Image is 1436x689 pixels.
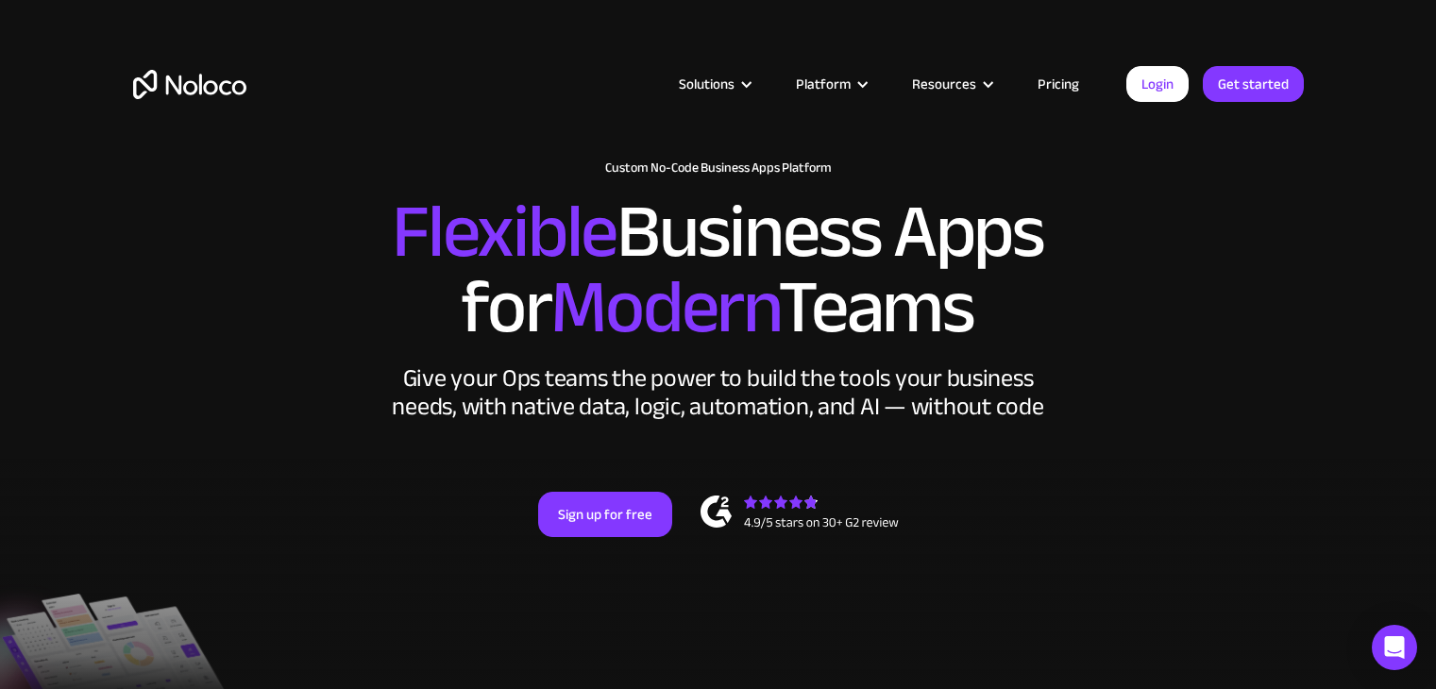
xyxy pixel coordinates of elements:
[1372,625,1417,670] div: Open Intercom Messenger
[679,72,735,96] div: Solutions
[912,72,976,96] div: Resources
[388,364,1049,421] div: Give your Ops teams the power to build the tools your business needs, with native data, logic, au...
[655,72,772,96] div: Solutions
[133,70,246,99] a: home
[1126,66,1189,102] a: Login
[392,161,617,302] span: Flexible
[550,237,778,378] span: Modern
[888,72,1014,96] div: Resources
[1203,66,1304,102] a: Get started
[133,194,1304,345] h2: Business Apps for Teams
[538,492,672,537] a: Sign up for free
[772,72,888,96] div: Platform
[1014,72,1103,96] a: Pricing
[796,72,851,96] div: Platform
